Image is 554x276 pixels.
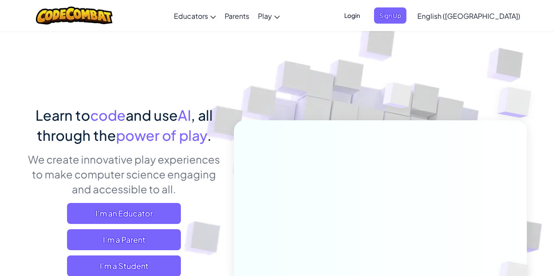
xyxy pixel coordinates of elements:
[169,4,220,28] a: Educators
[35,106,90,124] span: Learn to
[254,4,284,28] a: Play
[67,229,181,250] a: I'm a Parent
[67,203,181,224] a: I'm an Educator
[220,4,254,28] a: Parents
[90,106,126,124] span: code
[126,106,178,124] span: and use
[339,7,365,24] button: Login
[116,126,207,144] span: power of play
[178,106,191,124] span: AI
[174,11,208,21] span: Educators
[258,11,272,21] span: Play
[366,65,429,130] img: Overlap cubes
[417,11,520,21] span: English ([GEOGRAPHIC_DATA])
[28,152,221,196] p: We create innovative play experiences to make computer science engaging and accessible to all.
[36,7,113,24] img: CodeCombat logo
[413,4,525,28] a: English ([GEOGRAPHIC_DATA])
[207,126,212,144] span: .
[374,7,406,24] button: Sign Up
